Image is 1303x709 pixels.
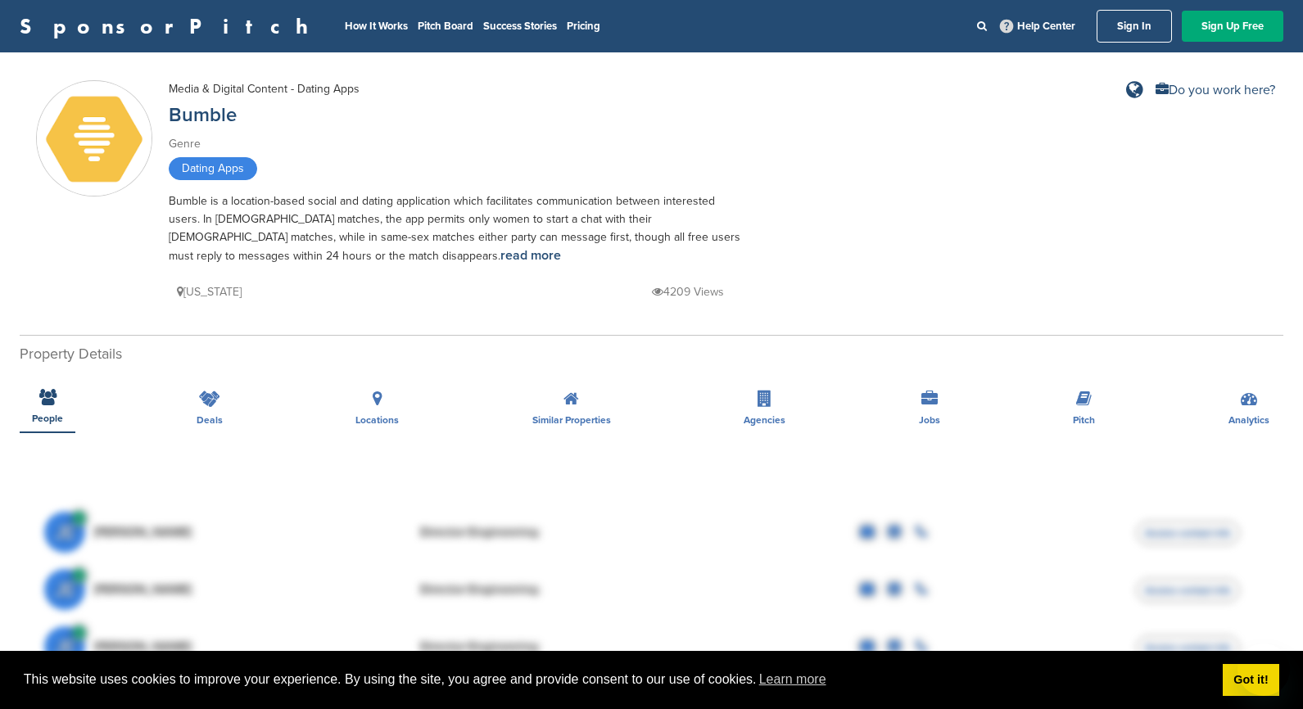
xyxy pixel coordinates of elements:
img: Sponsorpitch & Bumble [37,82,152,196]
a: Do you work here? [1156,84,1275,97]
a: Pitch Board [418,20,473,33]
a: Pricing [567,20,600,33]
span: [PERSON_NAME] [93,583,192,596]
a: dismiss cookie message [1223,664,1279,697]
div: Director Engineering [419,583,665,596]
a: JE [PERSON_NAME] Director Engineering Access contact info [44,561,1259,618]
div: Genre [169,135,742,153]
iframe: Button to launch messaging window [1237,644,1290,696]
a: JE [PERSON_NAME] Director Engineering Access contact info [44,618,1259,675]
span: JE [44,569,85,610]
a: learn more about cookies [757,667,829,692]
a: Sign In [1097,10,1172,43]
a: Bumble [169,103,237,127]
span: Similar Properties [532,415,611,425]
a: Sign Up Free [1182,11,1283,42]
a: Help Center [997,16,1079,36]
span: This website uses cookies to improve your experience. By using the site, you agree and provide co... [24,667,1210,692]
span: JE [44,512,85,553]
span: [PERSON_NAME] [93,526,192,539]
h2: Property Details [20,343,1283,365]
span: JE [44,626,85,667]
p: 4209 Views [652,282,724,302]
a: JE [PERSON_NAME] Director Engineering Access contact info [44,504,1259,561]
span: Analytics [1228,415,1269,425]
div: Media & Digital Content - Dating Apps [169,80,360,98]
a: How It Works [345,20,408,33]
span: Access contact info [1136,521,1240,545]
span: Deals [197,415,223,425]
p: [US_STATE] [177,282,242,302]
div: Director Engineering [419,640,665,653]
span: [PERSON_NAME] [93,640,192,653]
span: Pitch [1073,415,1095,425]
span: Access contact info [1136,578,1240,603]
span: Agencies [744,415,785,425]
a: SponsorPitch [20,16,319,37]
span: People [32,413,63,423]
span: Dating Apps [169,157,257,180]
a: read more [500,247,561,264]
div: Director Engineering [419,526,665,539]
div: Bumble is a location-based social and dating application which facilitates communication between ... [169,192,742,265]
a: Success Stories [483,20,557,33]
span: Locations [355,415,399,425]
span: Access contact info [1136,635,1240,660]
span: Jobs [919,415,940,425]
